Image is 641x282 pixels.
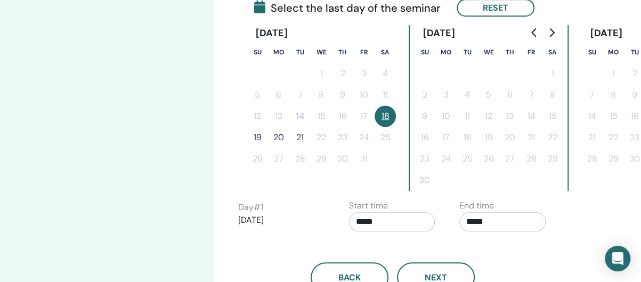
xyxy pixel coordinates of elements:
button: 30 [332,148,353,170]
button: 23 [414,148,435,170]
th: Monday [435,42,457,63]
label: End time [459,199,494,212]
button: 28 [581,148,603,170]
button: 18 [457,127,478,148]
button: 28 [521,148,542,170]
button: 6 [268,84,289,106]
button: 26 [247,148,268,170]
th: Saturday [375,42,396,63]
button: 14 [289,106,311,127]
div: [DATE] [581,25,631,42]
th: Sunday [247,42,268,63]
button: 20 [268,127,289,148]
button: 14 [581,106,603,127]
th: Tuesday [457,42,478,63]
button: 26 [478,148,499,170]
button: 29 [603,148,624,170]
button: 10 [353,84,375,106]
div: [DATE] [247,25,296,42]
button: 25 [375,127,396,148]
button: 4 [375,63,396,84]
button: 17 [353,106,375,127]
button: 13 [499,106,521,127]
button: 13 [268,106,289,127]
th: Friday [521,42,542,63]
th: Sunday [581,42,603,63]
button: 1 [311,63,332,84]
button: 3 [353,63,375,84]
th: Thursday [332,42,353,63]
button: 3 [435,84,457,106]
button: 27 [268,148,289,170]
div: [DATE] [414,25,464,42]
button: 29 [311,148,332,170]
button: 16 [332,106,353,127]
button: 6 [499,84,521,106]
button: 12 [247,106,268,127]
button: 22 [542,127,563,148]
button: 15 [603,106,624,127]
button: 19 [247,127,268,148]
th: Wednesday [478,42,499,63]
th: Wednesday [311,42,332,63]
button: 24 [435,148,457,170]
button: 24 [353,127,375,148]
label: Start time [349,199,388,212]
th: Tuesday [289,42,311,63]
button: 5 [247,84,268,106]
button: 8 [603,84,624,106]
button: 9 [332,84,353,106]
button: 28 [289,148,311,170]
button: 14 [521,106,542,127]
label: Day # 1 [238,201,263,214]
button: 25 [457,148,478,170]
th: Thursday [499,42,521,63]
button: 30 [414,170,435,191]
button: 23 [332,127,353,148]
button: 16 [414,127,435,148]
th: Monday [268,42,289,63]
th: Saturday [542,42,563,63]
button: 2 [332,63,353,84]
button: 31 [353,148,375,170]
button: 18 [375,106,396,127]
button: 1 [542,63,563,84]
button: 29 [542,148,563,170]
button: 7 [521,84,542,106]
button: 5 [478,84,499,106]
button: 12 [478,106,499,127]
button: 1 [603,63,624,84]
button: 21 [289,127,311,148]
button: 20 [499,127,521,148]
button: 15 [311,106,332,127]
button: 21 [521,127,542,148]
button: 22 [311,127,332,148]
p: [DATE] [238,214,324,227]
button: 11 [457,106,478,127]
button: 22 [603,127,624,148]
th: Sunday [414,42,435,63]
button: 10 [435,106,457,127]
th: Friday [353,42,375,63]
button: 8 [311,84,332,106]
th: Monday [603,42,624,63]
button: 27 [499,148,521,170]
button: 17 [435,127,457,148]
button: 2 [414,84,435,106]
button: 7 [289,84,311,106]
button: 7 [581,84,603,106]
button: 19 [478,127,499,148]
button: 9 [414,106,435,127]
button: Go to next month [543,22,560,43]
button: 11 [375,84,396,106]
button: 8 [542,84,563,106]
button: 15 [542,106,563,127]
button: Go to previous month [526,22,543,43]
div: Open Intercom Messenger [605,246,630,271]
button: 21 [581,127,603,148]
button: 4 [457,84,478,106]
